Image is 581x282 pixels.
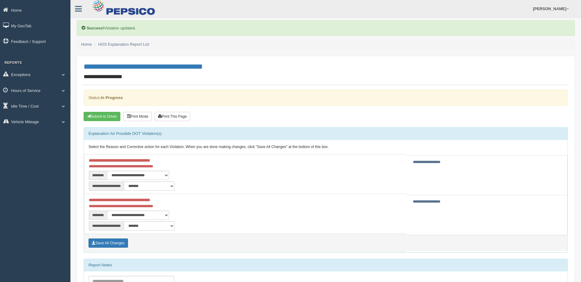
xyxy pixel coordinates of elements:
button: Print This Page [155,112,190,121]
div: Select the Reason and Corrective action for each Violation. When you are done making changes, cli... [84,140,568,154]
div: Report Notes [84,259,568,271]
button: Save [89,238,128,248]
button: Print Mode [123,112,152,121]
div: Violation updated. [77,20,575,36]
a: HOS Explanation Report List [98,42,149,47]
a: Home [81,42,92,47]
strong: In Progress [101,95,123,100]
div: Explanation for Possible DOT Violation(s) [84,128,568,140]
b: Success! [87,26,104,30]
button: Submit To Driver [84,112,120,121]
div: Status: [84,90,568,105]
